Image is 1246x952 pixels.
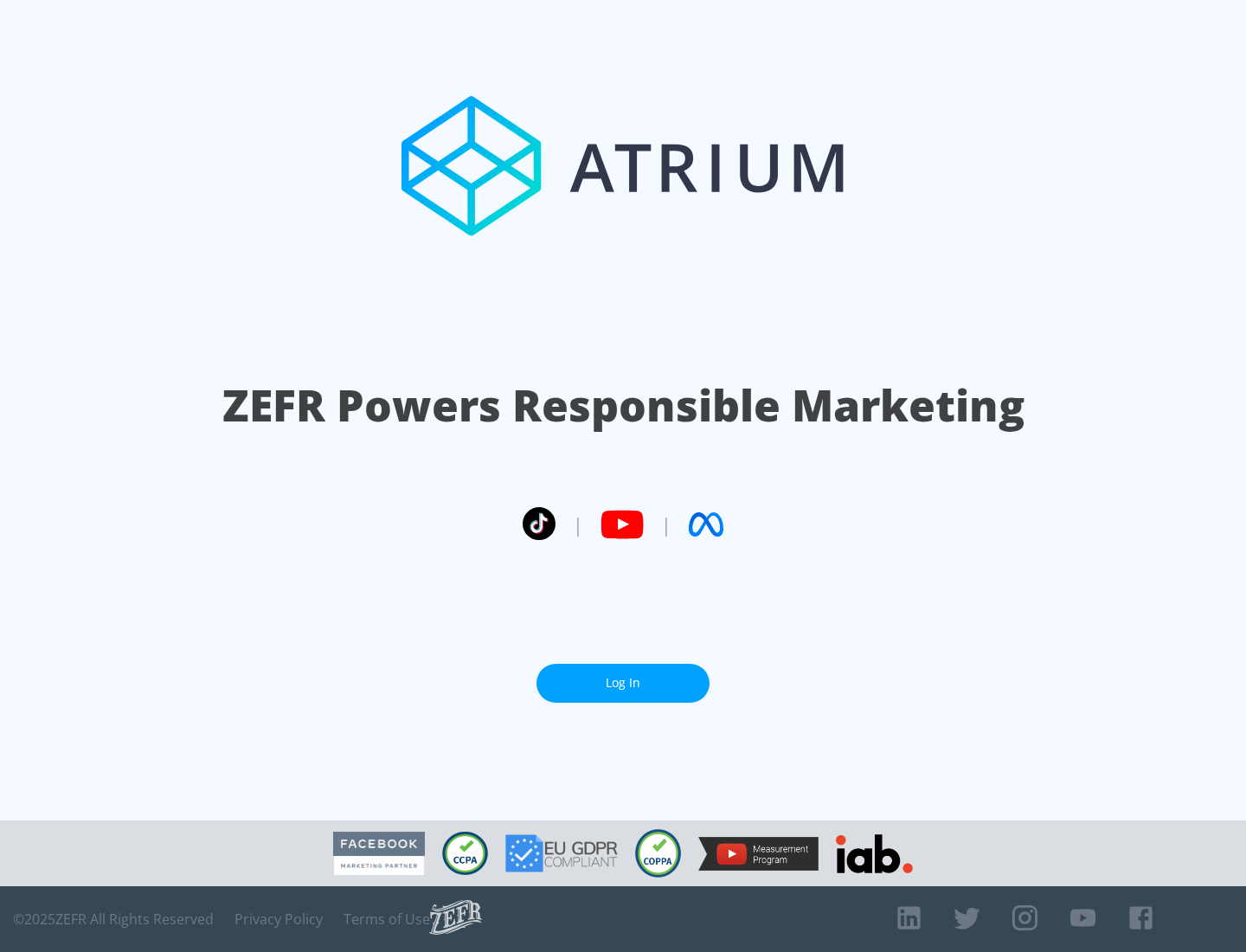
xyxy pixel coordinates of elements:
img: GDPR Compliant [505,834,618,872]
img: COPPA Compliant [635,829,681,878]
img: YouTube Measurement Program [698,837,819,871]
img: CCPA Compliant [442,832,488,875]
a: Terms of Use [344,910,430,928]
h1: ZEFR Powers Responsible Marketing [222,376,1024,435]
img: IAB [836,834,913,873]
a: Privacy Policy [234,910,323,928]
span: | [573,511,583,537]
span: | [661,511,671,537]
span: © 2025 ZEFR All Rights Reserved [13,910,214,928]
img: Facebook Marketing Partner [333,832,425,876]
a: Log In [536,664,710,703]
